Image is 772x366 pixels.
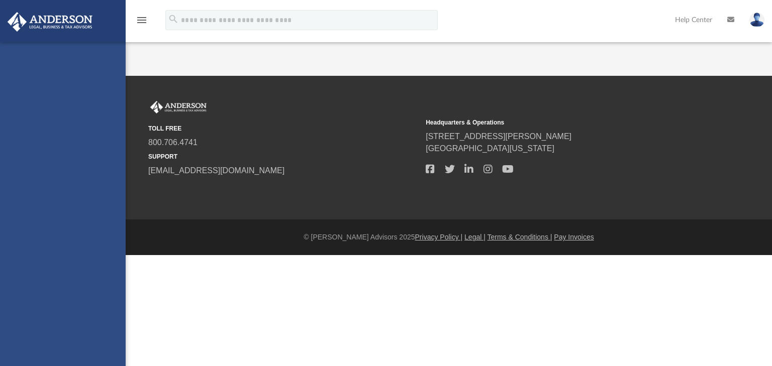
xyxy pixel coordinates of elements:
[415,233,463,241] a: Privacy Policy |
[488,233,552,241] a: Terms & Conditions |
[136,14,148,26] i: menu
[464,233,486,241] a: Legal |
[148,138,198,147] a: 800.706.4741
[554,233,594,241] a: Pay Invoices
[136,19,148,26] a: menu
[426,132,571,141] a: [STREET_ADDRESS][PERSON_NAME]
[148,166,284,175] a: [EMAIL_ADDRESS][DOMAIN_NAME]
[148,101,209,114] img: Anderson Advisors Platinum Portal
[426,144,554,153] a: [GEOGRAPHIC_DATA][US_STATE]
[148,124,419,133] small: TOLL FREE
[426,118,696,127] small: Headquarters & Operations
[148,152,419,161] small: SUPPORT
[5,12,95,32] img: Anderson Advisors Platinum Portal
[126,232,772,242] div: © [PERSON_NAME] Advisors 2025
[168,14,179,25] i: search
[749,13,764,27] img: User Pic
